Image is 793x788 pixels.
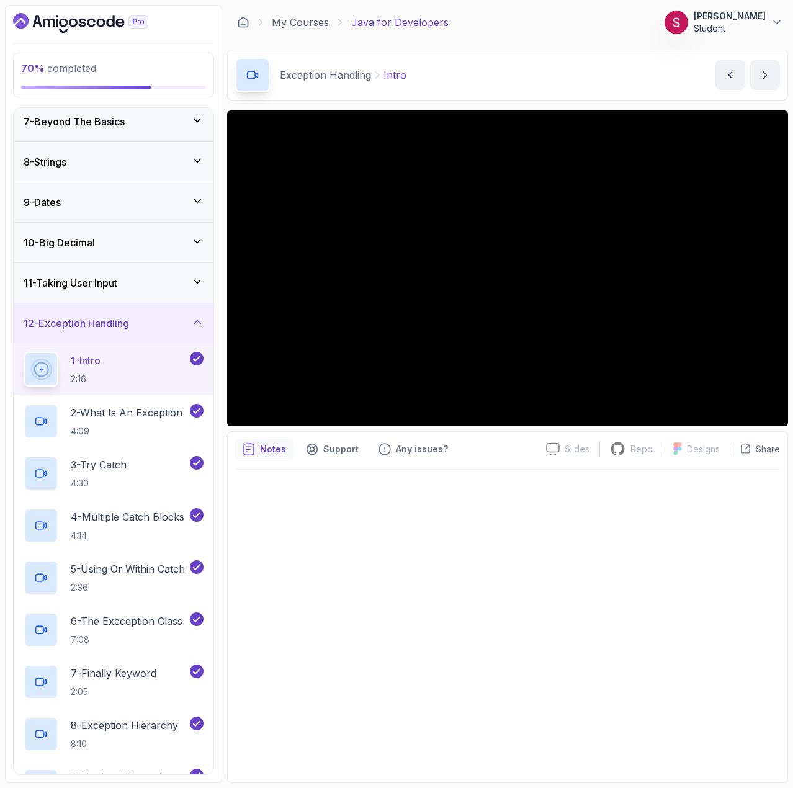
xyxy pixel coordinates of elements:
p: 2:16 [71,373,101,385]
span: completed [21,62,96,74]
button: 7-Beyond The Basics [14,102,213,141]
a: Dashboard [237,16,249,29]
p: 6 - The Exeception Class [71,614,182,629]
p: Any issues? [396,443,448,455]
p: 2:36 [71,581,185,594]
p: 4 - Multiple Catch Blocks [71,509,184,524]
p: 7 - Finally Keyword [71,666,156,681]
p: 4:14 [71,529,184,542]
iframe: 1 - Intro [227,110,788,426]
a: My Courses [272,15,329,30]
h3: 8 - Strings [24,154,66,169]
button: 8-Strings [14,142,213,182]
p: Share [756,443,780,455]
button: 3-Try Catch4:30 [24,456,204,491]
p: 7:08 [71,634,182,646]
p: 8:10 [71,738,178,750]
button: previous content [715,60,745,90]
p: [PERSON_NAME] [694,10,766,22]
button: Share [730,443,780,455]
p: Support [323,443,359,455]
p: Slides [565,443,589,455]
button: 8-Exception Hierarchy8:10 [24,717,204,751]
span: 70 % [21,62,45,74]
p: 4:09 [71,425,182,437]
button: 7-Finally Keyword2:05 [24,665,204,699]
button: 1-Intro2:16 [24,352,204,387]
p: 9 - Uncheck Exceptions [71,770,179,785]
button: 2-What Is An Exception4:09 [24,404,204,439]
p: 8 - Exception Hierarchy [71,718,178,733]
p: Intro [383,68,406,83]
button: notes button [235,439,293,459]
p: 4:30 [71,477,127,490]
h3: 9 - Dates [24,195,61,210]
button: Feedback button [371,439,455,459]
button: 10-Big Decimal [14,223,213,262]
button: 12-Exception Handling [14,303,213,343]
img: user profile image [665,11,688,34]
p: 2:05 [71,686,156,698]
p: Exception Handling [280,68,371,83]
button: 9-Dates [14,182,213,222]
a: Dashboard [13,13,177,33]
h3: 7 - Beyond The Basics [24,114,125,129]
p: Designs [687,443,720,455]
h3: 11 - Taking User Input [24,275,117,290]
button: 4-Multiple Catch Blocks4:14 [24,508,204,543]
h3: 12 - Exception Handling [24,316,129,331]
p: 3 - Try Catch [71,457,127,472]
p: 5 - Using Or Within Catch [71,562,185,576]
p: 2 - What Is An Exception [71,405,182,420]
button: next content [750,60,780,90]
p: Notes [260,443,286,455]
button: Support button [298,439,366,459]
p: 1 - Intro [71,353,101,368]
p: Java for Developers [351,15,449,30]
button: 5-Using Or Within Catch2:36 [24,560,204,595]
button: 6-The Exeception Class7:08 [24,612,204,647]
p: Repo [630,443,653,455]
p: Student [694,22,766,35]
button: user profile image[PERSON_NAME]Student [664,10,783,35]
button: 11-Taking User Input [14,263,213,303]
h3: 10 - Big Decimal [24,235,95,250]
